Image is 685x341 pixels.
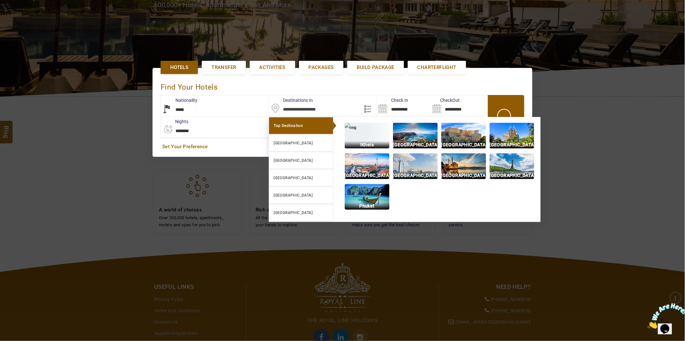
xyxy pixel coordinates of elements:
img: img [490,153,534,179]
img: img [345,153,389,179]
p: [GEOGRAPHIC_DATA] [441,141,486,149]
label: CheckOut [431,97,460,103]
div: Find Your Hotels [161,76,524,95]
label: Nationality [161,97,197,103]
a: [GEOGRAPHIC_DATA] [269,204,333,221]
p: [GEOGRAPHIC_DATA] [490,172,534,179]
input: Search [377,95,430,116]
label: Rooms [267,118,296,125]
a: Packages [299,61,343,74]
a: [GEOGRAPHIC_DATA] [269,152,333,169]
a: [GEOGRAPHIC_DATA] [269,134,333,152]
span: Activities [259,64,286,71]
input: Search [431,95,484,116]
span: Build Package [357,64,394,71]
img: img [441,123,486,149]
b: [GEOGRAPHIC_DATA] [274,158,313,163]
a: [GEOGRAPHIC_DATA] [269,169,333,187]
p: [GEOGRAPHIC_DATA] [393,141,438,149]
p: !Kheis [345,141,389,149]
a: Charterflight [408,61,466,74]
p: [GEOGRAPHIC_DATA] [490,141,534,149]
a: Hotels [161,61,198,74]
label: nights [161,118,188,125]
b: [GEOGRAPHIC_DATA] [274,193,313,198]
img: img [441,153,486,179]
p: [GEOGRAPHIC_DATA] [393,172,438,179]
span: 1 [3,3,5,8]
img: img [345,123,389,149]
label: Destinations In [269,97,313,103]
img: img [393,123,438,149]
label: Check In [377,97,408,103]
p: Phuket [345,202,389,210]
span: Packages [309,64,334,71]
b: Top Destination [274,123,303,128]
b: [GEOGRAPHIC_DATA] [274,210,313,215]
span: Hotels [170,64,188,71]
img: img [345,184,389,210]
p: [GEOGRAPHIC_DATA] [345,172,389,179]
a: Build Package [347,61,404,74]
a: Transfer [202,61,246,74]
img: img [393,153,438,179]
a: Top Destination [269,117,333,134]
p: [GEOGRAPHIC_DATA] [441,172,486,179]
b: [GEOGRAPHIC_DATA] [274,141,313,145]
span: Transfer [211,64,236,71]
iframe: chat widget [645,301,685,331]
a: Activities [250,61,295,74]
span: Charterflight [418,64,456,71]
img: Chat attention grabber [3,3,42,28]
a: Set Your Preference [162,143,523,150]
a: [GEOGRAPHIC_DATA] [269,187,333,204]
b: [GEOGRAPHIC_DATA] [274,176,313,180]
img: img [490,123,534,149]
